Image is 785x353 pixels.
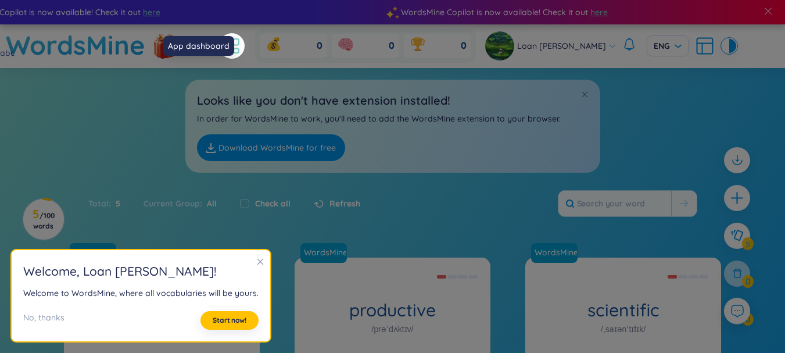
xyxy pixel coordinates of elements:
h1: scientific [525,300,721,320]
div: Welcome to WordsMine, where all vocabularies will be yours. [23,287,259,299]
label: Check all [255,197,291,210]
div: Total : [88,191,132,216]
h1: /prəˈdʌktɪv/ [372,323,414,336]
button: Start now! [200,311,259,330]
a: WordsMine [6,24,145,66]
span: 0 [317,40,322,52]
a: avatar [485,31,517,60]
span: plus [730,191,744,205]
h1: productive [295,300,490,320]
span: ENG [654,40,682,52]
span: close [256,258,264,266]
div: App dashboard [163,36,234,56]
img: flashSalesIcon.a7f4f837.png [153,29,176,64]
span: Loan [PERSON_NAME] [517,40,606,52]
span: All [202,198,217,209]
h2: Welcome , Loan [PERSON_NAME] ! [23,262,259,281]
span: here [138,6,156,19]
a: WordsMine [300,243,352,263]
a: WordsMine [70,243,121,263]
h1: /ˌsaɪənˈtɪfɪk/ [601,323,646,336]
span: 5 [111,197,120,210]
span: 0 [389,40,395,52]
input: Search your word [558,191,671,216]
div: Current Group : [132,191,228,216]
a: WordsMine [69,247,117,258]
span: Start now! [213,316,246,325]
a: WordsMine [530,247,579,258]
a: Download WordsMine for free [197,134,345,161]
a: WordsMine [299,247,348,258]
h2: Looks like you don't have extension installed! [197,91,589,109]
a: WordsMine [531,243,582,263]
span: Refresh [329,197,360,210]
span: here [586,6,603,19]
span: 0 [461,40,467,52]
span: / 100 words [33,211,55,230]
img: avatar [485,31,514,60]
div: No, thanks [23,311,64,330]
h3: 5 [30,209,56,230]
p: In order for WordsMine to work, you'll need to add the WordsMine extension to your browser. [197,112,589,125]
